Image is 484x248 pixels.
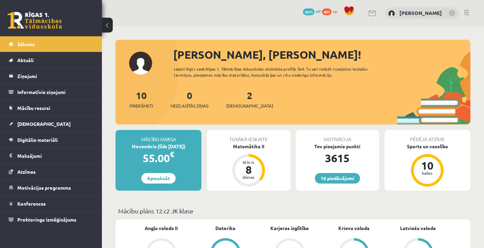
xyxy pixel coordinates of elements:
[115,150,201,166] div: 55.00
[9,84,93,100] a: Informatīvie ziņojumi
[9,52,93,68] a: Aktuāli
[17,201,46,207] span: Konferences
[322,8,331,15] span: 401
[17,169,36,175] span: Atzīmes
[9,196,93,211] a: Konferences
[322,8,340,14] a: 401 xp
[115,130,201,143] div: Mācību maksa
[145,225,178,232] a: Angļu valoda II
[17,84,93,100] legend: Informatīvie ziņojumi
[316,8,321,14] span: mP
[171,89,209,109] a: 0Neizlasītās ziņas
[333,8,337,14] span: xp
[296,150,379,166] div: 3615
[17,216,76,223] span: Proktoringa izmēģinājums
[296,130,379,143] div: Motivācija
[384,130,470,143] div: Pēdējā atzīme
[17,148,93,164] legend: Maksājumi
[17,121,71,127] span: [DEMOGRAPHIC_DATA]
[9,36,93,52] a: Sākums
[173,46,470,63] div: [PERSON_NAME], [PERSON_NAME]!
[207,130,290,143] div: Tuvākā ieskaite
[215,225,235,232] a: Datorika
[9,132,93,148] a: Digitālie materiāli
[141,173,176,184] a: Apmaksāt
[170,149,174,159] span: €
[115,143,201,150] div: Novembris (līdz [DATE])
[238,164,259,175] div: 8
[17,68,93,84] legend: Ziņojumi
[303,8,321,14] a: 3615 mP
[9,100,93,116] a: Mācību resursi
[207,143,290,188] a: Matemātika II Atlicis 8 dienas
[17,105,50,111] span: Mācību resursi
[171,102,209,109] span: Neizlasītās ziņas
[9,116,93,132] a: [DEMOGRAPHIC_DATA]
[7,12,62,29] a: Rīgas 1. Tālmācības vidusskola
[270,225,309,232] a: Karjeras izglītība
[315,173,360,184] a: 16 piedāvājumi
[417,160,437,171] div: 10
[417,171,437,175] div: balles
[174,66,387,78] div: Laipni lūgts savā Rīgas 1. Tālmācības vidusskolas skolnieka profilā. Šeit Tu vari redzēt tuvojošo...
[388,10,395,17] img: Nikoletta Nikolajenko
[17,185,71,191] span: Motivācijas programma
[226,102,273,109] span: [DEMOGRAPHIC_DATA]
[9,212,93,227] a: Proktoringa izmēģinājums
[129,102,153,109] span: Priekšmeti
[17,57,34,63] span: Aktuāli
[17,41,35,47] span: Sākums
[207,143,290,150] div: Matemātika II
[296,143,379,150] div: Tev pieejamie punkti
[9,164,93,179] a: Atzīmes
[338,225,370,232] a: Krievu valoda
[9,68,93,84] a: Ziņojumi
[384,143,470,188] a: Sports un veselība 10 balles
[9,180,93,195] a: Motivācijas programma
[129,89,153,109] a: 10Priekšmeti
[118,206,468,215] p: Mācību plāns 12.c2 JK klase
[303,8,315,15] span: 3615
[238,175,259,179] div: dienas
[238,160,259,164] div: Atlicis
[226,89,273,109] a: 2[DEMOGRAPHIC_DATA]
[399,9,442,16] a: [PERSON_NAME]
[17,137,58,143] span: Digitālie materiāli
[384,143,470,150] div: Sports un veselība
[9,148,93,164] a: Maksājumi
[400,225,436,232] a: Latviešu valoda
